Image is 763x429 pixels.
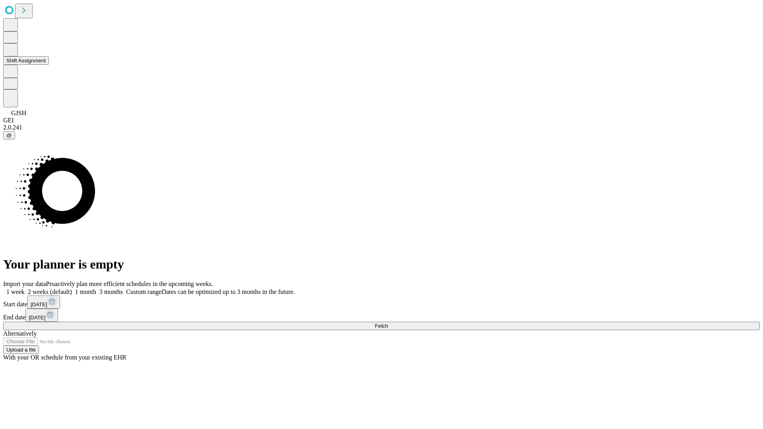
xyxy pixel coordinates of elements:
[3,117,760,124] div: GEI
[3,280,46,287] span: Import your data
[3,56,49,65] button: Shift Assignment
[11,110,26,116] span: GJSH
[162,288,295,295] span: Dates can be optimized up to 3 months in the future.
[6,132,12,138] span: @
[3,131,15,139] button: @
[29,315,45,321] span: [DATE]
[3,322,760,330] button: Fetch
[3,296,760,309] div: Start date
[6,288,25,295] span: 1 week
[3,257,760,272] h1: Your planner is empty
[3,354,126,361] span: With your OR schedule from your existing EHR
[3,346,39,354] button: Upload a file
[46,280,213,287] span: Proactively plan more efficient schedules in the upcoming weeks.
[28,288,72,295] span: 2 weeks (default)
[375,323,388,329] span: Fetch
[99,288,123,295] span: 3 months
[3,330,37,337] span: Alternatively
[27,296,60,309] button: [DATE]
[75,288,96,295] span: 1 month
[126,288,161,295] span: Custom range
[3,309,760,322] div: End date
[25,309,58,322] button: [DATE]
[31,301,47,307] span: [DATE]
[3,124,760,131] div: 2.0.241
